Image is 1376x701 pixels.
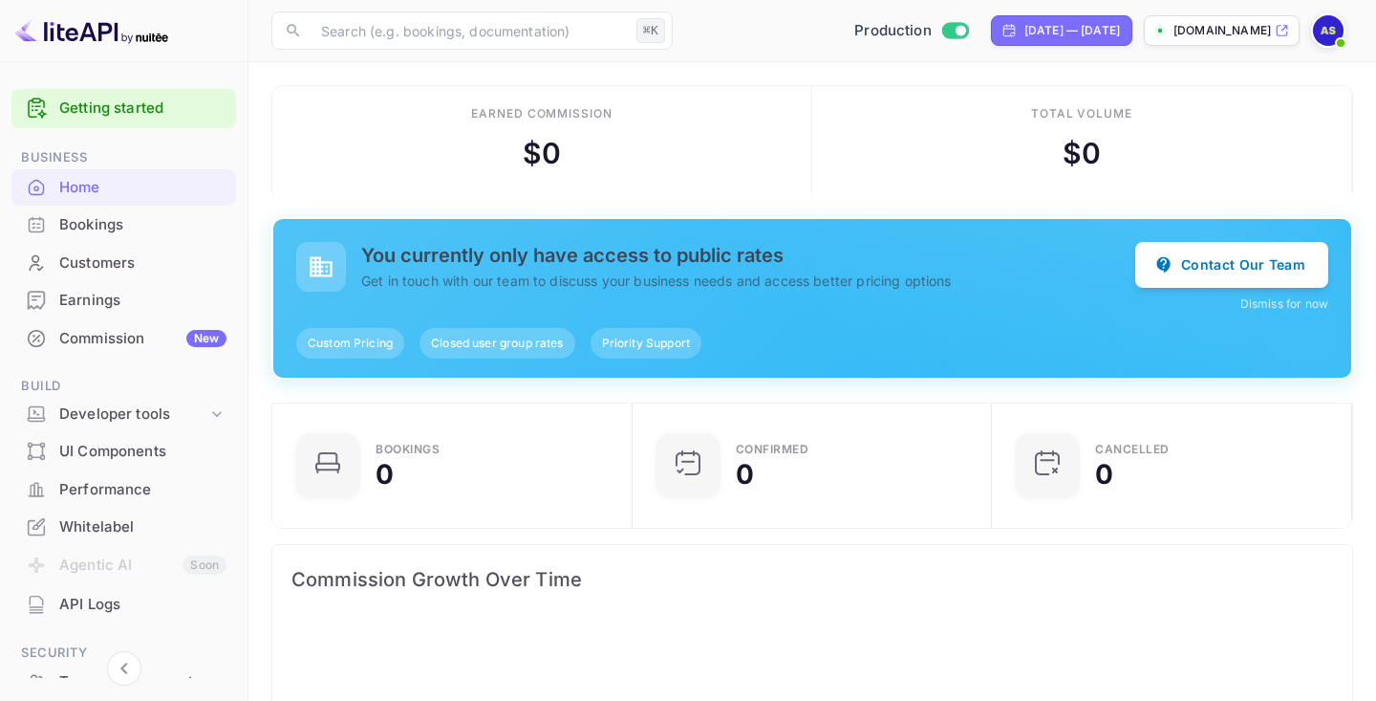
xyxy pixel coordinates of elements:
[59,252,226,274] div: Customers
[11,207,236,242] a: Bookings
[376,461,394,488] div: 0
[11,282,236,318] a: Earnings
[59,479,226,501] div: Performance
[296,335,404,352] span: Custom Pricing
[11,320,236,358] div: CommissionNew
[59,671,226,693] div: Team management
[11,245,236,280] a: Customers
[1173,22,1271,39] p: [DOMAIN_NAME]
[59,328,226,350] div: Commission
[11,643,236,664] span: Security
[11,471,236,507] a: Performance
[59,516,226,538] div: Whitelabel
[15,15,168,46] img: LiteAPI logo
[591,335,701,352] span: Priority Support
[11,169,236,207] div: Home
[1313,15,1344,46] img: Ajay Singh
[11,471,236,509] div: Performance
[419,335,574,352] span: Closed user group rates
[1095,461,1113,488] div: 0
[59,98,226,120] a: Getting started
[1135,242,1328,288] button: Contact Our Team
[11,433,236,469] a: UI Components
[11,433,236,471] div: UI Components
[376,444,440,455] div: Bookings
[11,398,236,431] div: Developer tools
[11,586,236,624] div: API Logs
[11,509,236,546] div: Whitelabel
[736,444,809,455] div: Confirmed
[11,245,236,282] div: Customers
[1024,22,1120,39] div: [DATE] — [DATE]
[847,20,976,42] div: Switch to Sandbox mode
[186,330,226,347] div: New
[59,177,226,199] div: Home
[11,664,236,699] a: Team management
[1240,296,1328,313] button: Dismiss for now
[636,18,665,43] div: ⌘K
[59,594,226,616] div: API Logs
[11,376,236,397] span: Build
[361,244,1135,267] h5: You currently only have access to public rates
[361,271,1135,291] p: Get in touch with our team to discuss your business needs and access better pricing options
[291,564,1333,595] span: Commission Growth Over Time
[471,105,613,122] div: Earned commission
[11,207,236,244] div: Bookings
[1063,132,1101,175] div: $ 0
[11,147,236,168] span: Business
[11,586,236,622] a: API Logs
[11,282,236,319] div: Earnings
[11,509,236,544] a: Whitelabel
[1031,105,1133,122] div: Total volume
[11,89,236,128] div: Getting started
[59,290,226,312] div: Earnings
[59,404,207,426] div: Developer tools
[310,11,629,50] input: Search (e.g. bookings, documentation)
[59,441,226,463] div: UI Components
[107,651,141,686] button: Collapse navigation
[59,214,226,236] div: Bookings
[11,169,236,205] a: Home
[11,320,236,356] a: CommissionNew
[854,20,932,42] span: Production
[1095,444,1170,455] div: CANCELLED
[523,132,561,175] div: $ 0
[736,461,754,488] div: 0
